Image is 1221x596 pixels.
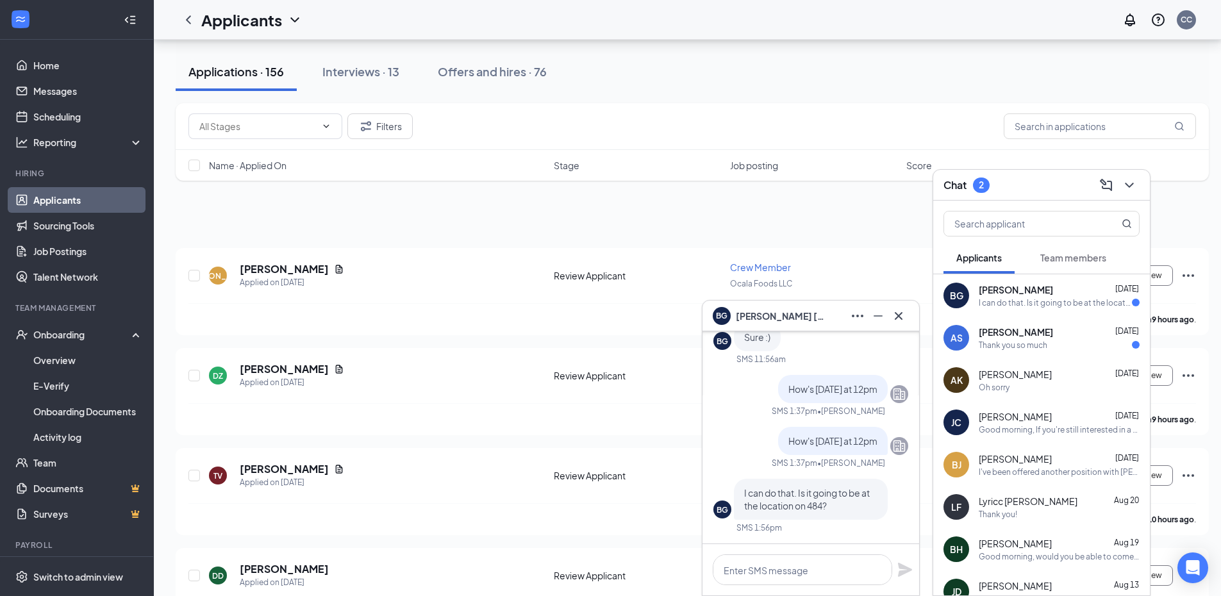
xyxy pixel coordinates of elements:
a: Sourcing Tools [33,213,143,238]
svg: Document [334,264,344,274]
span: [PERSON_NAME] [979,368,1052,381]
div: Offers and hires · 76 [438,63,547,79]
span: [PERSON_NAME] [979,579,1052,592]
div: Reporting [33,136,144,149]
span: Ocala Foods LLC [730,279,792,288]
b: 10 hours ago [1147,515,1194,524]
a: Talent Network [33,264,143,290]
a: E-Verify [33,373,143,399]
span: [DATE] [1115,284,1139,294]
button: Minimize [868,306,888,326]
b: 9 hours ago [1152,315,1194,324]
svg: Plane [897,562,913,577]
div: SMS 1:37pm [772,458,817,468]
svg: Filter [358,119,374,134]
h3: Chat [943,178,967,192]
span: Team members [1040,252,1106,263]
svg: Document [334,364,344,374]
input: All Stages [199,119,316,133]
button: ComposeMessage [1096,175,1117,195]
div: Good morning, would you be able to come in this week for an interview? [979,551,1140,562]
div: Thank you! [979,509,1017,520]
svg: UserCheck [15,328,28,341]
h5: [PERSON_NAME] [240,362,329,376]
div: Interviews · 13 [322,63,399,79]
svg: Document [334,464,344,474]
span: [PERSON_NAME] [979,326,1053,338]
span: [DATE] [1115,326,1139,336]
div: Applied on [DATE] [240,576,329,589]
a: SurveysCrown [33,501,143,527]
a: Scheduling [33,104,143,129]
svg: Company [892,438,907,454]
div: DD [212,570,224,581]
svg: ChevronDown [1122,178,1137,193]
div: BG [717,336,728,347]
svg: Company [892,386,907,402]
span: [PERSON_NAME] [979,537,1052,550]
div: BH [950,543,963,556]
span: Aug 13 [1114,580,1139,590]
div: I can do that. Is it going to be at the location on 484? [979,297,1132,308]
svg: Ellipses [1181,268,1196,283]
span: Stage [554,159,579,172]
input: Search applicant [944,211,1096,236]
span: Applicants [956,252,1002,263]
div: Applied on [DATE] [240,276,344,289]
svg: Analysis [15,136,28,149]
button: Cross [888,306,909,326]
span: Sure :) [744,331,770,343]
div: Applied on [DATE] [240,376,344,389]
div: CC [1181,14,1192,25]
div: Onboarding [33,328,132,341]
div: I've been offered another position with [PERSON_NAME]'s club. I do appreciate the time you took o... [979,467,1140,477]
svg: Settings [15,570,28,583]
svg: Minimize [870,308,886,324]
span: • [PERSON_NAME] [817,458,885,468]
span: Lyricc [PERSON_NAME] [979,495,1077,508]
div: BG [950,289,963,302]
div: BJ [952,458,961,471]
h5: [PERSON_NAME] [240,262,329,276]
svg: Cross [891,308,906,324]
span: [PERSON_NAME] [979,283,1053,296]
svg: Ellipses [1181,368,1196,383]
div: AK [951,374,963,386]
button: Ellipses [847,306,868,326]
div: Switch to admin view [33,570,123,583]
span: [PERSON_NAME] [979,452,1052,465]
div: LF [951,501,961,513]
span: Aug 19 [1114,538,1139,547]
div: Applications · 156 [188,63,284,79]
svg: Ellipses [850,308,865,324]
div: 2 [979,179,984,190]
div: SMS 11:56am [736,354,786,365]
b: 9 hours ago [1152,415,1194,424]
div: SMS 1:37pm [772,406,817,417]
h5: [PERSON_NAME] [240,462,329,476]
div: Review Applicant [554,469,722,482]
a: DocumentsCrown [33,476,143,501]
svg: QuestionInfo [1150,12,1166,28]
svg: WorkstreamLogo [14,13,27,26]
button: ChevronDown [1119,175,1140,195]
span: [PERSON_NAME] [979,410,1052,423]
h1: Applicants [201,9,282,31]
span: How's [DATE] at 12pm [788,383,877,395]
span: Aug 20 [1114,495,1139,505]
span: I can do that. Is it going to be at the location on 484? [744,487,870,511]
a: Job Postings [33,238,143,264]
button: Filter Filters [347,113,413,139]
div: Good morning, If you're still interested in a position here, i can interview you for a crew membe... [979,424,1140,435]
div: TV [213,470,222,481]
span: Name · Applied On [209,159,287,172]
div: AS [951,331,963,344]
input: Search in applications [1004,113,1196,139]
span: [DATE] [1115,411,1139,420]
a: Applicants [33,187,143,213]
span: [DATE] [1115,368,1139,378]
svg: Ellipses [1181,468,1196,483]
div: Oh sorry [979,382,1009,393]
div: Payroll [15,540,140,550]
